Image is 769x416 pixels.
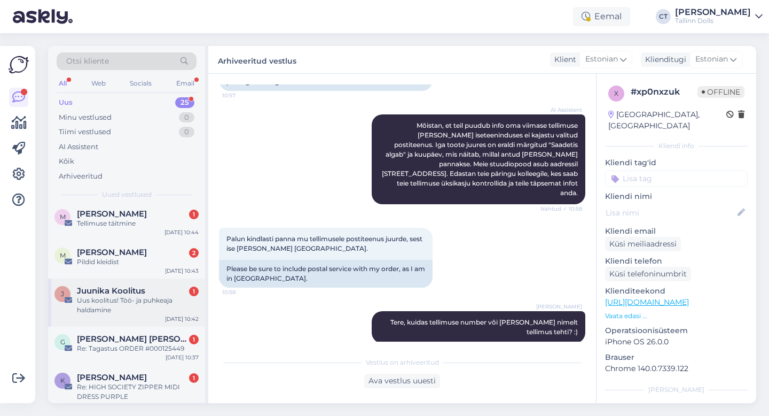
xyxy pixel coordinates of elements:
[218,52,296,67] label: Arhiveeritud vestlus
[59,127,111,137] div: Tiimi vestlused
[605,141,748,151] div: Kliendi info
[57,76,69,90] div: All
[605,237,681,251] div: Küsi meiliaadressi
[695,53,728,65] span: Estonian
[77,257,199,267] div: Pildid kleidist
[540,205,582,213] span: Nähtud ✓ 10:58
[605,267,691,281] div: Küsi telefoninumbrit
[605,311,748,321] p: Vaata edasi ...
[605,157,748,168] p: Kliendi tag'id
[656,9,671,24] div: CT
[165,315,199,323] div: [DATE] 10:42
[605,401,748,412] p: Märkmed
[390,318,579,336] span: Tere, kuidas tellimuse number või [PERSON_NAME] nimelt tellimus tehti? :)
[77,209,147,219] span: Maire Piirimäe
[164,228,199,236] div: [DATE] 10:44
[77,382,199,402] div: Re: HIGH SOCIETY ZIPPER MIDI DRESS PURPLE
[366,358,439,367] span: Vestlus on arhiveeritud
[189,287,199,296] div: 1
[189,210,199,219] div: 1
[174,76,197,90] div: Email
[605,297,689,307] a: [URL][DOMAIN_NAME]
[77,344,199,353] div: Re: Tagastus ORDER #000125449
[605,191,748,202] p: Kliendi nimi
[166,402,199,410] div: [DATE] 10:22
[382,121,579,197] span: Mõistan, et teil puudub info oma viimase tellimuse [PERSON_NAME] iseteeninduses ei kajastu valitu...
[675,8,763,25] a: [PERSON_NAME]Tallinn Dolls
[605,226,748,237] p: Kliendi email
[605,352,748,363] p: Brauser
[675,8,751,17] div: [PERSON_NAME]
[364,374,440,388] div: Ava vestlus uuesti
[697,86,744,98] span: Offline
[189,335,199,344] div: 1
[573,7,630,26] div: Eemal
[77,286,145,296] span: Juunika Koolitus
[614,89,618,97] span: x
[605,256,748,267] p: Kliendi telefon
[536,303,582,311] span: [PERSON_NAME]
[128,76,154,90] div: Socials
[605,336,748,348] p: iPhone OS 26.0.0
[165,267,199,275] div: [DATE] 10:43
[77,219,199,228] div: Tellimuse täitmine
[60,213,66,221] span: M
[605,363,748,374] p: Chrome 140.0.7339.122
[585,53,618,65] span: Estonian
[59,142,98,152] div: AI Assistent
[77,373,147,382] span: Kristiina Kärner
[77,248,147,257] span: Margery Kihho
[61,290,64,298] span: J
[606,207,735,219] input: Lisa nimi
[222,91,262,99] span: 10:57
[179,112,194,123] div: 0
[59,97,73,108] div: Uus
[66,56,109,67] span: Otsi kliente
[189,248,199,258] div: 2
[60,376,65,384] span: K
[77,296,199,315] div: Uus koolitus! Töö- ja puhkeaja haldamine
[59,171,103,182] div: Arhiveeritud
[605,325,748,336] p: Operatsioonisüsteem
[175,97,194,108] div: 25
[542,106,582,114] span: AI Assistent
[166,353,199,361] div: [DATE] 10:37
[89,76,108,90] div: Web
[60,251,66,259] span: M
[550,54,576,65] div: Klient
[60,338,65,346] span: G
[675,17,751,25] div: Tallinn Dolls
[77,334,188,344] span: Gerli Erdmann
[9,55,29,75] img: Askly Logo
[59,156,74,167] div: Kõik
[605,385,748,395] div: [PERSON_NAME]
[631,86,697,98] div: # xp0nxzuk
[605,171,748,187] input: Lisa tag
[641,54,686,65] div: Klienditugi
[102,190,152,199] span: Uued vestlused
[226,235,424,252] span: Palun kindlasti panna mu tellimusele postiteenus juurde, sest ise [PERSON_NAME] [GEOGRAPHIC_DATA].
[179,127,194,137] div: 0
[219,260,433,288] div: Please be sure to include postal service with my order, as I am in [GEOGRAPHIC_DATA].
[605,286,748,297] p: Klienditeekond
[59,112,112,123] div: Minu vestlused
[608,109,726,132] div: [GEOGRAPHIC_DATA], [GEOGRAPHIC_DATA]
[189,373,199,383] div: 1
[222,288,262,296] span: 10:58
